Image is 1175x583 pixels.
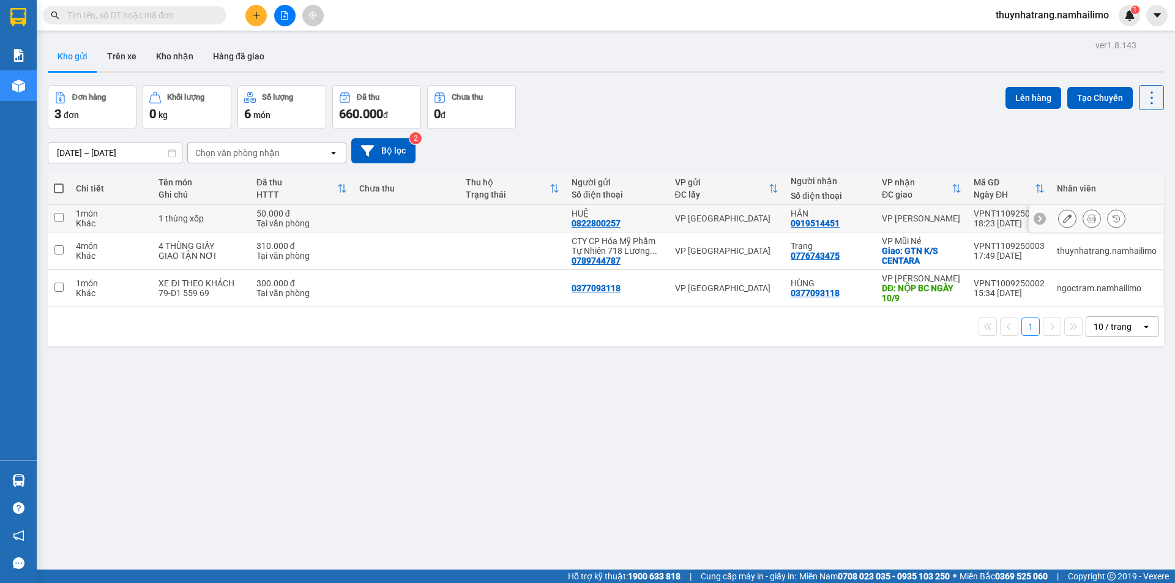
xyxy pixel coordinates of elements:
[253,110,270,120] span: món
[974,288,1045,298] div: 15:34 [DATE]
[308,11,317,20] span: aim
[143,25,242,40] div: Trang
[838,571,950,581] strong: 0708 023 035 - 0935 103 250
[669,173,785,205] th: Toggle SortBy
[791,209,870,218] div: HÂN
[244,106,251,121] span: 6
[76,209,146,218] div: 1 món
[974,209,1045,218] div: VPNT1109250004
[76,241,146,251] div: 4 món
[256,278,348,288] div: 300.000 đ
[12,49,25,62] img: solution-icon
[675,283,778,293] div: VP [GEOGRAPHIC_DATA]
[1146,5,1168,26] button: caret-down
[1095,39,1136,52] div: ver 1.8.143
[675,214,778,223] div: VP [GEOGRAPHIC_DATA]
[466,177,550,187] div: Thu hộ
[167,93,204,102] div: Khối lượng
[256,241,348,251] div: 310.000 đ
[953,574,957,579] span: ⚪️
[572,256,621,266] div: 0789744787
[339,106,383,121] span: 660.000
[572,283,621,293] div: 0377093118
[791,251,840,261] div: 0776743475
[882,214,961,223] div: VP [PERSON_NAME]
[434,106,441,121] span: 0
[791,288,840,298] div: 0377093118
[974,177,1035,187] div: Mã GD
[159,241,244,251] div: 4 THÙNG GIẤY
[146,42,203,71] button: Kho nhận
[13,530,24,541] span: notification
[256,218,348,228] div: Tại văn phòng
[159,110,168,120] span: kg
[882,283,961,303] div: DĐ: NỘP BC NGÀY 10/9
[13,557,24,569] span: message
[10,8,26,26] img: logo-vxr
[12,80,25,92] img: warehouse-icon
[974,251,1045,261] div: 17:49 [DATE]
[882,273,961,283] div: VP [PERSON_NAME]
[1094,321,1132,333] div: 10 / trang
[245,5,267,26] button: plus
[791,218,840,228] div: 0919514451
[1107,572,1116,581] span: copyright
[159,288,244,298] div: 79-D1 559 69
[10,84,135,101] div: 0789744787
[882,246,961,266] div: Giao: GTN K/S CENTARA
[159,177,244,187] div: Tên món
[1057,283,1157,293] div: ngoctram.namhailimo
[67,9,212,22] input: Tìm tên, số ĐT hoặc mã đơn
[256,288,348,298] div: Tại văn phòng
[675,190,769,199] div: ĐC lấy
[791,241,870,251] div: Trang
[1058,209,1076,228] div: Sửa đơn hàng
[974,278,1045,288] div: VPNT1009250002
[572,177,663,187] div: Người gửi
[97,42,146,71] button: Trên xe
[48,85,136,129] button: Đơn hàng3đơn
[143,85,231,129] button: Khối lượng0kg
[1067,87,1133,109] button: Tạo Chuyến
[1057,570,1059,583] span: |
[1131,6,1140,14] sup: 1
[882,177,952,187] div: VP nhận
[48,42,97,71] button: Kho gửi
[329,148,338,158] svg: open
[974,190,1035,199] div: Ngày ĐH
[13,502,24,514] span: question-circle
[143,40,242,57] div: 0776743475
[357,93,379,102] div: Đã thu
[256,177,338,187] div: Đã thu
[460,173,565,205] th: Toggle SortBy
[701,570,796,583] span: Cung cấp máy in - giấy in:
[143,10,242,25] div: VP Mũi Né
[791,191,870,201] div: Số điện thoại
[256,251,348,261] div: Tại văn phòng
[76,288,146,298] div: Khác
[441,110,446,120] span: đ
[1005,87,1061,109] button: Lên hàng
[1141,322,1151,332] svg: open
[159,251,244,261] div: GIAO TẬN NƠI
[568,570,681,583] span: Hỗ trợ kỹ thuật:
[54,106,61,121] span: 3
[51,11,59,20] span: search
[968,173,1051,205] th: Toggle SortBy
[675,246,778,256] div: VP [GEOGRAPHIC_DATA]
[1133,6,1137,14] span: 1
[159,278,244,288] div: XE ĐI THEO KHÁCH
[995,571,1048,581] strong: 0369 525 060
[452,93,483,102] div: Chưa thu
[628,571,681,581] strong: 1900 633 818
[143,12,173,24] span: Nhận:
[986,7,1119,23] span: thuynhatrang.namhailimo
[10,40,135,84] div: CTY CP Hóa Mỹ Phẩm Tự Nhiên 718 [PERSON_NAME]
[572,236,663,256] div: CTY CP Hóa Mỹ Phẩm Tự Nhiên 718 Lương Định Của
[76,218,146,228] div: Khác
[159,190,244,199] div: Ghi chú
[76,251,146,261] div: Khác
[250,173,354,205] th: Toggle SortBy
[72,93,106,102] div: Đơn hàng
[572,209,663,218] div: HUỆ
